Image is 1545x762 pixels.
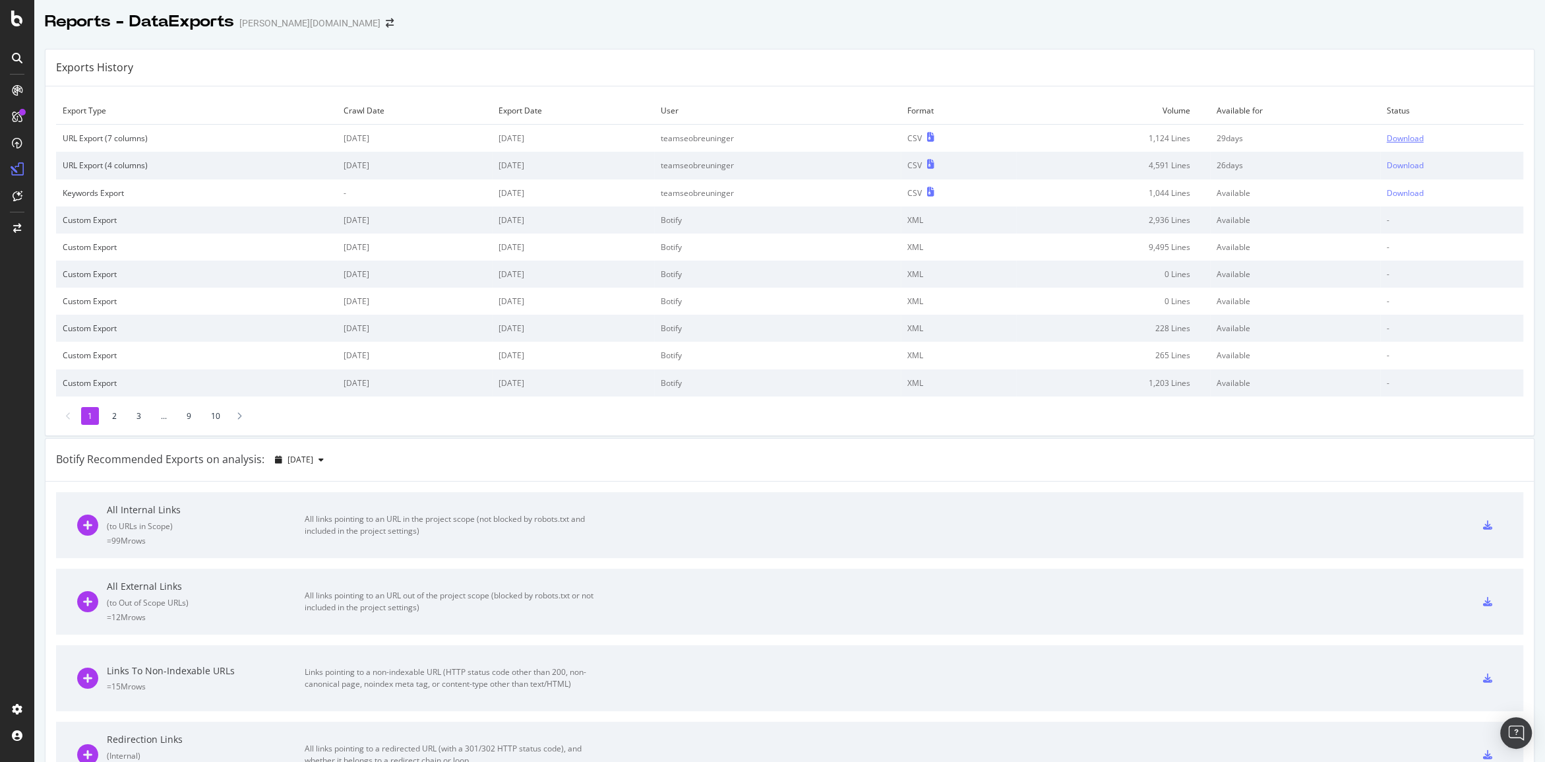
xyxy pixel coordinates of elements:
td: [DATE] [337,342,492,369]
td: teamseobreuninger [654,152,901,179]
td: XML [901,234,1015,261]
div: Exports History [56,60,133,75]
td: 26 days [1210,152,1379,179]
div: Keywords Export [63,187,330,199]
td: 1,124 Lines [1016,125,1211,152]
div: Links To Non-Indexable URLs [107,664,305,678]
td: Status [1380,97,1523,125]
div: Download [1387,133,1424,144]
td: - [1380,342,1523,369]
div: csv-export [1483,674,1492,683]
div: Custom Export [63,350,330,361]
td: 265 Lines [1016,342,1211,369]
div: Botify Recommended Exports on analysis: [56,452,264,467]
div: Links pointing to a non-indexable URL (HTTP status code other than 200, non-canonical page, noind... [305,666,601,690]
div: Custom Export [63,269,330,280]
div: Redirection Links [107,733,305,746]
td: [DATE] [337,369,492,397]
td: - [1380,261,1523,288]
div: All Internal Links [107,503,305,517]
td: [DATE] [337,288,492,315]
td: XML [901,288,1015,315]
div: Custom Export [63,241,330,253]
td: [DATE] [492,234,654,261]
div: CSV [907,187,922,199]
td: Botify [654,288,901,315]
div: URL Export (7 columns) [63,133,330,144]
div: Available [1217,323,1373,334]
div: = 15M rows [107,681,305,692]
div: Available [1217,377,1373,389]
td: [DATE] [337,152,492,179]
li: 1 [81,407,99,425]
td: Crawl Date [337,97,492,125]
div: Custom Export [63,214,330,226]
td: Volume [1016,97,1211,125]
td: Export Date [492,97,654,125]
div: CSV [907,160,922,171]
td: [DATE] [492,261,654,288]
td: - [1380,288,1523,315]
td: - [1380,369,1523,397]
td: [DATE] [492,288,654,315]
td: [DATE] [337,125,492,152]
div: ( to URLs in Scope ) [107,521,305,532]
div: Download [1387,187,1424,199]
td: teamseobreuninger [654,125,901,152]
div: [PERSON_NAME][DOMAIN_NAME] [239,16,380,30]
td: 228 Lines [1016,315,1211,342]
li: 10 [204,407,227,425]
div: csv-export [1483,521,1492,530]
td: 9,495 Lines [1016,234,1211,261]
td: [DATE] [337,261,492,288]
td: [DATE] [492,206,654,234]
div: CSV [907,133,922,144]
div: URL Export (4 columns) [63,160,330,171]
div: Custom Export [63,377,330,389]
td: [DATE] [337,234,492,261]
div: csv-export [1483,750,1492,759]
td: Botify [654,315,901,342]
td: Botify [654,261,901,288]
td: [DATE] [492,342,654,369]
td: 0 Lines [1016,288,1211,315]
td: Format [901,97,1015,125]
td: XML [901,315,1015,342]
td: XML [901,206,1015,234]
div: All External Links [107,580,305,593]
td: teamseobreuninger [654,179,901,206]
div: ( to Out of Scope URLs ) [107,597,305,608]
td: [DATE] [337,206,492,234]
td: Export Type [56,97,337,125]
div: Available [1217,269,1373,280]
td: XML [901,369,1015,397]
div: arrow-right-arrow-left [386,18,394,28]
div: = 99M rows [107,535,305,546]
td: [DATE] [492,315,654,342]
td: User [654,97,901,125]
div: All links pointing to an URL in the project scope (not blocked by robots.txt and included in the ... [305,513,601,537]
td: 4,591 Lines [1016,152,1211,179]
td: [DATE] [492,179,654,206]
td: - [337,179,492,206]
td: 2,936 Lines [1016,206,1211,234]
div: = 12M rows [107,612,305,623]
td: 1,044 Lines [1016,179,1211,206]
div: Download [1387,160,1424,171]
li: 9 [180,407,198,425]
td: Botify [654,342,901,369]
li: 2 [106,407,123,425]
div: Custom Export [63,296,330,307]
td: XML [901,261,1015,288]
td: 29 days [1210,125,1379,152]
div: ( Internal ) [107,750,305,761]
div: All links pointing to an URL out of the project scope (blocked by robots.txt or not included in t... [305,590,601,614]
li: ... [154,407,173,425]
td: Botify [654,206,901,234]
td: Available for [1210,97,1379,125]
a: Download [1387,160,1517,171]
td: - [1380,315,1523,342]
td: [DATE] [492,152,654,179]
div: csv-export [1483,597,1492,606]
div: Available [1217,241,1373,253]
